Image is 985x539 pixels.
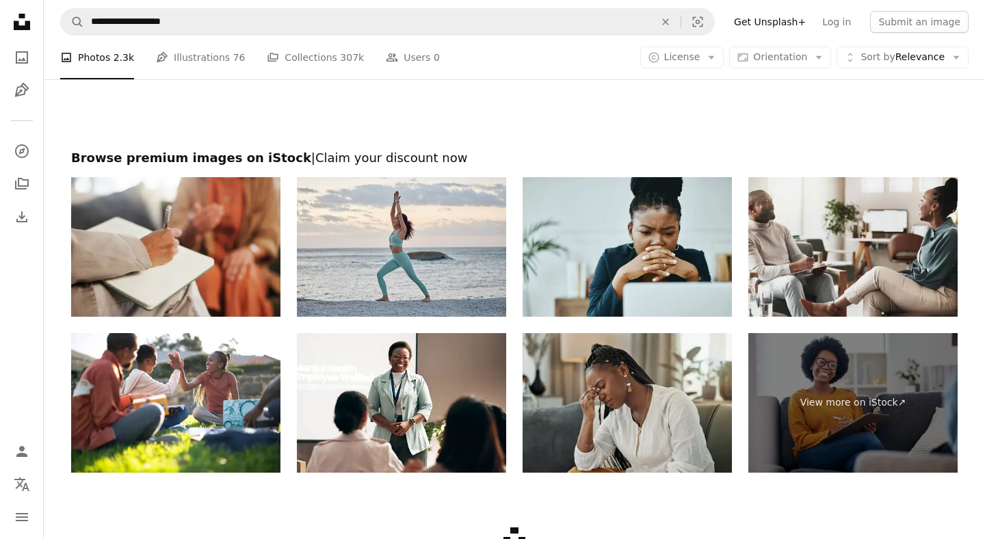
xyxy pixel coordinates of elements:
img: Active, woman and yoga fitness on beach with zen exercise, holistic healing and mental health. Fe... [297,177,506,317]
a: Home — Unsplash [8,8,36,38]
button: Visual search [681,9,714,35]
button: Sort byRelevance [837,47,969,68]
img: Headache, burnout and young black woman in the living room of her modern apartment on weekend. St... [523,333,732,473]
button: Submit an image [870,11,969,33]
a: Photos [8,44,36,71]
span: Sort by [861,51,895,62]
img: We've got this [71,333,280,473]
a: Illustrations 76 [156,36,245,79]
a: Log in / Sign up [8,438,36,465]
a: Download History [8,203,36,231]
span: 76 [233,50,246,65]
img: Book, counseling and hand of therapist writing notes for client with mental health evaluation. Pa... [71,177,280,317]
form: Find visuals sitewide [60,8,715,36]
button: Orientation [729,47,831,68]
button: Language [8,471,36,498]
button: Clear [651,9,681,35]
button: Menu [8,503,36,531]
span: 0 [434,50,440,65]
a: Log in [814,11,859,33]
span: License [664,51,700,62]
a: Collections 307k [267,36,364,79]
span: Orientation [753,51,807,62]
span: Relevance [861,51,945,64]
span: | Claim your discount now [311,150,468,165]
a: View more on iStock↗ [748,333,958,473]
img: Happy woman, presentation and meeting with group for mental health program or employee wellbeing ... [297,333,506,473]
button: License [640,47,724,68]
a: Users 0 [386,36,440,79]
a: Illustrations [8,77,36,104]
span: 307k [340,50,364,65]
img: Shot of a young businesswoman frowning while using a laptop in a modern office [523,177,732,317]
a: Get Unsplash+ [726,11,814,33]
a: Explore [8,137,36,165]
button: Search Unsplash [61,9,84,35]
h2: Browse premium images on iStock [71,150,958,166]
img: Black people, therapist or consulting with client for therapy session, discussion or counselling ... [748,177,958,317]
a: Collections [8,170,36,198]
